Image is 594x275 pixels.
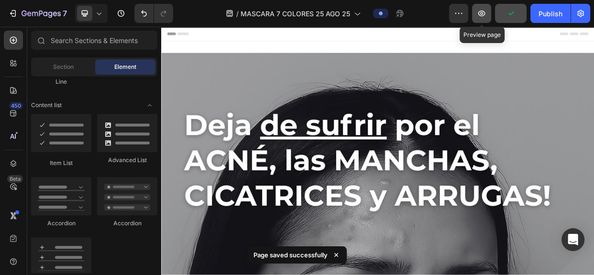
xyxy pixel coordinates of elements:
span: Toggle open [142,98,157,113]
span: Content list [31,101,62,110]
div: Undo/Redo [134,4,173,23]
div: Open Intercom Messenger [561,228,584,251]
div: Line [31,77,91,86]
div: 450 [9,102,23,110]
p: 7 [63,8,67,19]
span: MASCARA 7 COLORES 25 AGO 25 [241,9,350,19]
p: Page saved successfully [253,250,328,260]
div: Item List [31,159,91,167]
span: Section [53,63,74,71]
div: Advanced List [97,156,157,165]
span: Element [114,63,136,71]
span: / [236,9,239,19]
div: Accordion [31,219,91,228]
input: Search Sections & Elements [31,31,157,50]
button: Publish [530,4,571,23]
iframe: Design area [161,27,594,275]
div: Beta [7,175,23,183]
div: Publish [539,9,562,19]
button: 7 [4,4,71,23]
div: Accordion [97,219,157,228]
